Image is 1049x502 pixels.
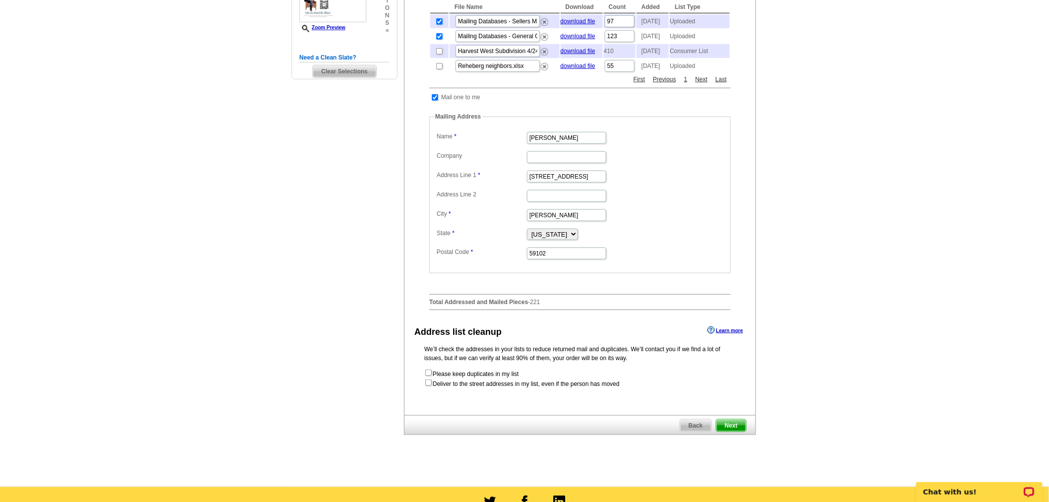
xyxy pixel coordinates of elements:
label: Name [437,132,526,141]
td: Uploaded [670,14,730,28]
a: Remove this list [541,61,548,68]
span: » [385,27,390,34]
td: [DATE] [637,44,669,58]
span: 221 [530,299,540,306]
th: List Type [670,1,730,13]
a: Next [693,75,710,84]
span: o [385,4,390,12]
a: download file [561,63,595,69]
span: s [385,19,390,27]
iframe: LiveChat chat widget [910,471,1049,502]
img: delete.png [541,48,548,56]
td: Consumer List [670,44,730,58]
a: download file [561,33,595,40]
a: Learn more [707,326,743,334]
td: [DATE] [637,59,669,73]
a: Remove this list [541,16,548,23]
span: Back [680,420,711,432]
th: Added [637,1,669,13]
a: download file [561,18,595,25]
label: City [437,209,526,218]
th: Download [561,1,603,13]
a: Zoom Preview [299,25,346,30]
div: Address list cleanup [414,325,502,339]
a: 1 [682,75,690,84]
a: Back [680,419,712,432]
img: delete.png [541,63,548,70]
td: 410 [604,44,636,58]
img: delete.png [541,33,548,41]
a: Remove this list [541,31,548,38]
td: [DATE] [637,29,669,43]
label: Address Line 1 [437,171,526,180]
label: Address Line 2 [437,190,526,199]
td: [DATE] [637,14,669,28]
span: Next [716,420,746,432]
a: Previous [650,75,679,84]
td: Mail one to me [441,92,481,102]
span: Clear Selections [313,65,376,77]
img: delete.png [541,18,548,26]
form: Please keep duplicates in my list Deliver to the street addresses in my list, even if the person ... [424,369,736,388]
p: We’ll check the addresses in your lists to reduce returned mail and duplicates. We’ll contact you... [424,345,736,363]
label: Company [437,151,526,160]
legend: Mailing Address [434,112,482,121]
h5: Need a Clean Slate? [299,53,390,63]
td: Uploaded [670,59,730,73]
label: Postal Code [437,248,526,256]
a: First [631,75,647,84]
a: Last [713,75,729,84]
span: n [385,12,390,19]
th: Count [604,1,636,13]
td: Uploaded [670,29,730,43]
a: download file [561,48,595,55]
a: Remove this list [541,46,548,53]
strong: Total Addressed and Mailed Pieces [429,299,528,306]
th: File Name [450,1,560,13]
label: State [437,229,526,238]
